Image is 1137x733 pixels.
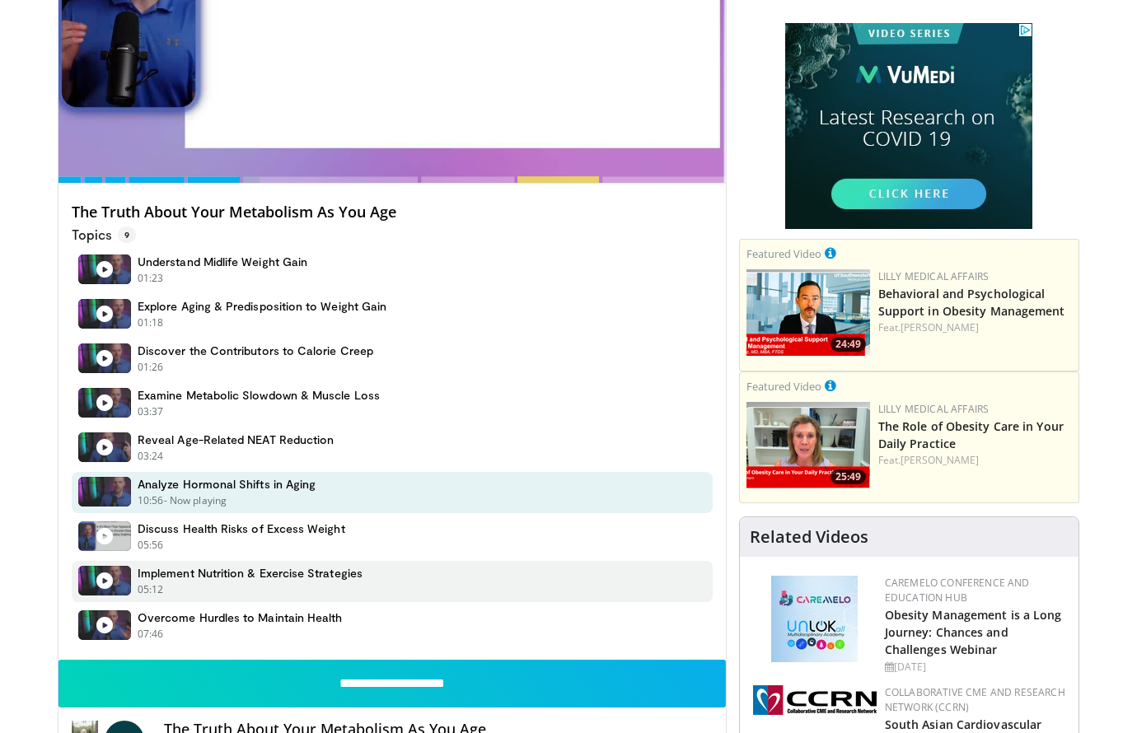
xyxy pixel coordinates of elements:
h4: Overcome Hurdles to Maintain Health [138,610,342,625]
h4: Reveal Age-Related NEAT Reduction [138,432,334,447]
small: Featured Video [746,379,821,394]
p: 05:12 [138,582,164,597]
a: [PERSON_NAME] [901,453,979,467]
p: 03:37 [138,404,164,419]
a: 24:49 [746,269,870,356]
div: Feat. [878,453,1072,468]
p: 01:18 [138,315,164,330]
p: 07:46 [138,627,164,642]
span: 24:49 [831,337,866,352]
a: Lilly Medical Affairs [878,269,990,283]
small: Featured Video [746,246,821,261]
h4: Discuss Health Risks of Excess Weight [138,521,345,536]
h4: Discover the Contributors to Calorie Creep [138,343,373,358]
p: Topics [72,226,136,243]
a: Collaborative CME and Research Network (CCRN) [885,685,1065,714]
span: 9 [118,226,136,243]
h4: Analyze Hormonal Shifts in Aging [138,477,316,492]
iframe: Advertisement [785,23,1032,229]
a: 25:49 [746,402,870,488]
h4: Understand Midlife Weight Gain [138,254,307,269]
img: ba3304f6-7838-4e41-9c0f-2e31ebde6754.png.150x105_q85_crop-smart_upscale.png [746,269,870,356]
a: The Role of Obesity Care in Your Daily Practice [878,418,1064,451]
h4: Explore Aging & Predisposition to Weight Gain [138,299,386,314]
h4: Related Videos [750,527,868,547]
img: a04ee3ba-8487-4636-b0fb-5e8d268f3737.png.150x105_q85_autocrop_double_scale_upscale_version-0.2.png [753,685,877,715]
p: 01:26 [138,360,164,375]
a: Obesity Management is a Long Journey: Chances and Challenges Webinar [885,607,1062,657]
h4: Examine Metabolic Slowdown & Muscle Loss [138,388,380,403]
p: 03:24 [138,449,164,464]
p: 01:23 [138,271,164,286]
a: [PERSON_NAME] [901,320,979,334]
a: Lilly Medical Affairs [878,402,990,416]
a: Behavioral and Psychological Support in Obesity Management [878,286,1065,319]
img: e1208b6b-349f-4914-9dd7-f97803bdbf1d.png.150x105_q85_crop-smart_upscale.png [746,402,870,488]
span: 25:49 [831,469,866,484]
h4: Implement Nutrition & Exercise Strategies [138,566,363,581]
p: 05:56 [138,538,164,553]
p: - Now playing [164,493,227,508]
img: 45df64a9-a6de-482c-8a90-ada250f7980c.png.150x105_q85_autocrop_double_scale_upscale_version-0.2.jpg [771,576,858,662]
div: [DATE] [885,660,1065,675]
div: Feat. [878,320,1072,335]
a: CaReMeLO Conference and Education Hub [885,576,1030,605]
p: 10:56 [138,493,164,508]
h4: The Truth About Your Metabolism As You Age [72,203,713,222]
